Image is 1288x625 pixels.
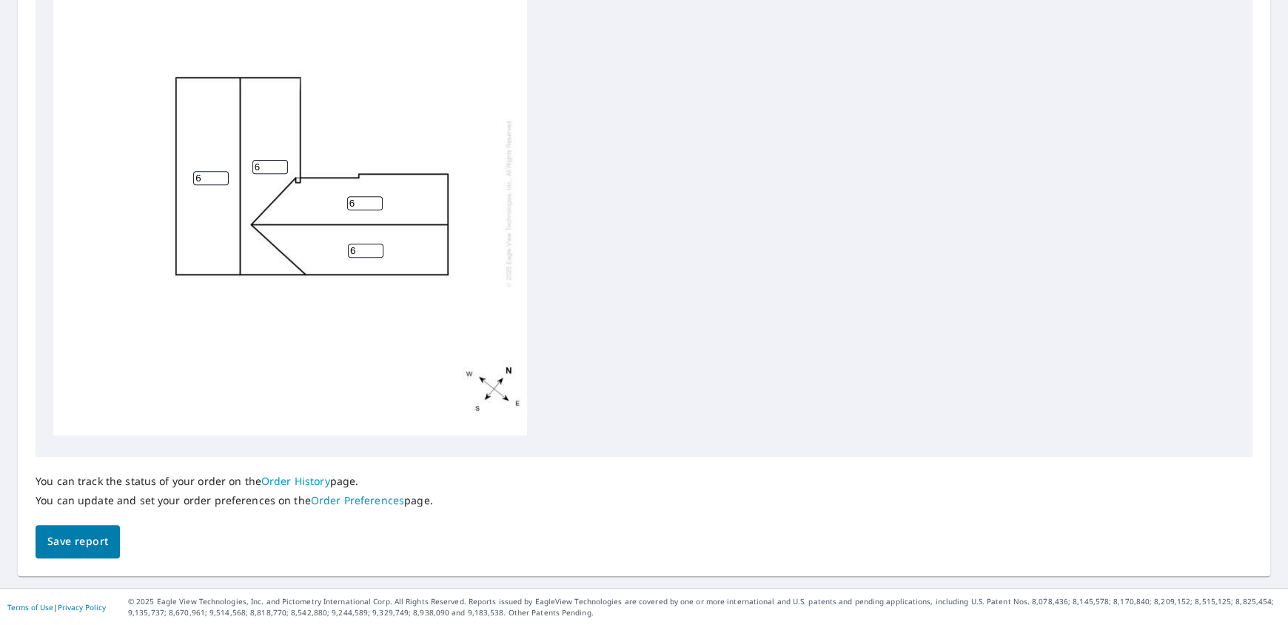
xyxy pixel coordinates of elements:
[36,494,433,507] p: You can update and set your order preferences on the page.
[58,602,106,612] a: Privacy Policy
[47,532,108,551] span: Save report
[7,603,106,612] p: |
[311,493,404,507] a: Order Preferences
[36,475,433,488] p: You can track the status of your order on the page.
[36,525,120,558] button: Save report
[261,474,330,488] a: Order History
[7,602,53,612] a: Terms of Use
[128,596,1281,618] p: © 2025 Eagle View Technologies, Inc. and Pictometry International Corp. All Rights Reserved. Repo...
